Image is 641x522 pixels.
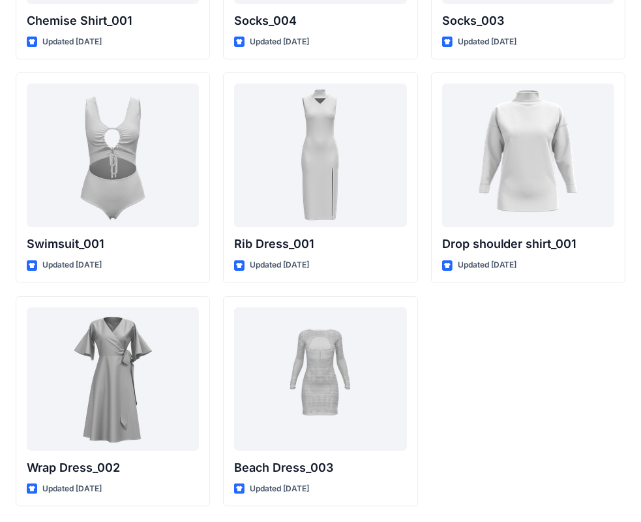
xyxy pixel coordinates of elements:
[234,235,406,253] p: Rib Dress_001
[458,258,517,272] p: Updated [DATE]
[234,459,406,477] p: Beach Dress_003
[42,258,102,272] p: Updated [DATE]
[27,84,199,227] a: Swimsuit_001
[250,35,309,49] p: Updated [DATE]
[27,307,199,451] a: Wrap Dress_002
[42,35,102,49] p: Updated [DATE]
[250,258,309,272] p: Updated [DATE]
[42,482,102,496] p: Updated [DATE]
[27,235,199,253] p: Swimsuit_001
[250,482,309,496] p: Updated [DATE]
[458,35,517,49] p: Updated [DATE]
[27,12,199,30] p: Chemise Shirt_001
[234,12,406,30] p: Socks_004
[442,84,614,227] a: Drop shoulder shirt_001
[442,12,614,30] p: Socks_003
[234,307,406,451] a: Beach Dress_003
[234,84,406,227] a: Rib Dress_001
[442,235,614,253] p: Drop shoulder shirt_001
[27,459,199,477] p: Wrap Dress_002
